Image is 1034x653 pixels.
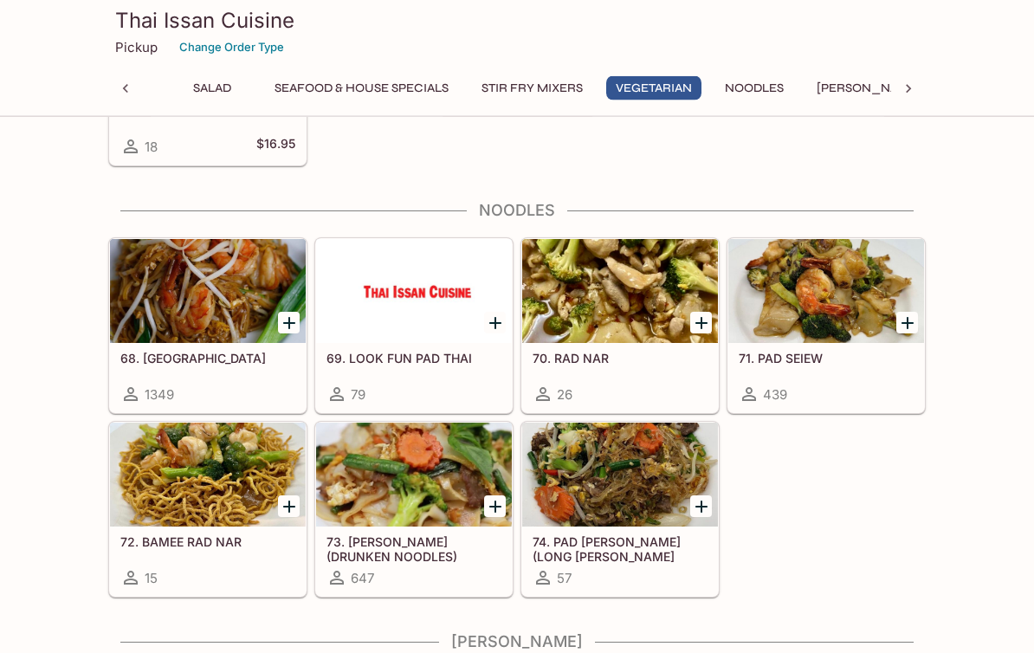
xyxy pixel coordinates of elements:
[120,352,295,366] h5: 68. [GEOGRAPHIC_DATA]
[739,352,914,366] h5: 71. PAD SEIEW
[690,496,712,518] button: Add 74. PAD WOON SEN (LONG RICE NOODLE)
[316,240,512,344] div: 69. LOOK FUN PAD THAI
[715,76,793,100] button: Noodles
[110,240,306,344] div: 68. PAD THAI
[120,535,295,550] h5: 72. BAMEE RAD NAR
[326,352,501,366] h5: 69. LOOK FUN PAD THAI
[896,313,918,334] button: Add 71. PAD SEIEW
[351,387,365,404] span: 79
[484,313,506,334] button: Add 69. LOOK FUN PAD THAI
[606,76,701,100] button: Vegetarian
[315,423,513,598] a: 73. [PERSON_NAME] (DRUNKEN NOODLES)647
[351,571,374,587] span: 647
[521,239,719,414] a: 70. RAD NAR26
[763,387,787,404] span: 439
[316,423,512,527] div: 73. KEE MAO (DRUNKEN NOODLES)
[265,76,458,100] button: Seafood & House Specials
[557,571,572,587] span: 57
[145,571,158,587] span: 15
[173,76,251,100] button: Salad
[728,240,924,344] div: 71. PAD SEIEW
[145,139,158,156] span: 18
[690,313,712,334] button: Add 70. RAD NAR
[521,423,719,598] a: 74. PAD [PERSON_NAME] (LONG [PERSON_NAME] NOODLE)57
[522,240,718,344] div: 70. RAD NAR
[115,7,919,34] h3: Thai Issan Cuisine
[727,239,925,414] a: 71. PAD SEIEW439
[557,387,572,404] span: 26
[171,34,292,61] button: Change Order Type
[110,423,306,527] div: 72. BAMEE RAD NAR
[145,387,174,404] span: 1349
[472,76,592,100] button: Stir Fry Mixers
[278,496,300,518] button: Add 72. BAMEE RAD NAR
[109,423,307,598] a: 72. BAMEE RAD NAR15
[807,76,931,100] button: [PERSON_NAME]
[533,352,708,366] h5: 70. RAD NAR
[326,535,501,564] h5: 73. [PERSON_NAME] (DRUNKEN NOODLES)
[315,239,513,414] a: 69. LOOK FUN PAD THAI79
[109,239,307,414] a: 68. [GEOGRAPHIC_DATA]1349
[484,496,506,518] button: Add 73. KEE MAO (DRUNKEN NOODLES)
[522,423,718,527] div: 74. PAD WOON SEN (LONG RICE NOODLE)
[115,39,158,55] p: Pickup
[278,313,300,334] button: Add 68. PAD THAI
[533,535,708,564] h5: 74. PAD [PERSON_NAME] (LONG [PERSON_NAME] NOODLE)
[108,633,926,652] h4: [PERSON_NAME]
[108,202,926,221] h4: Noodles
[256,137,295,158] h5: $16.95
